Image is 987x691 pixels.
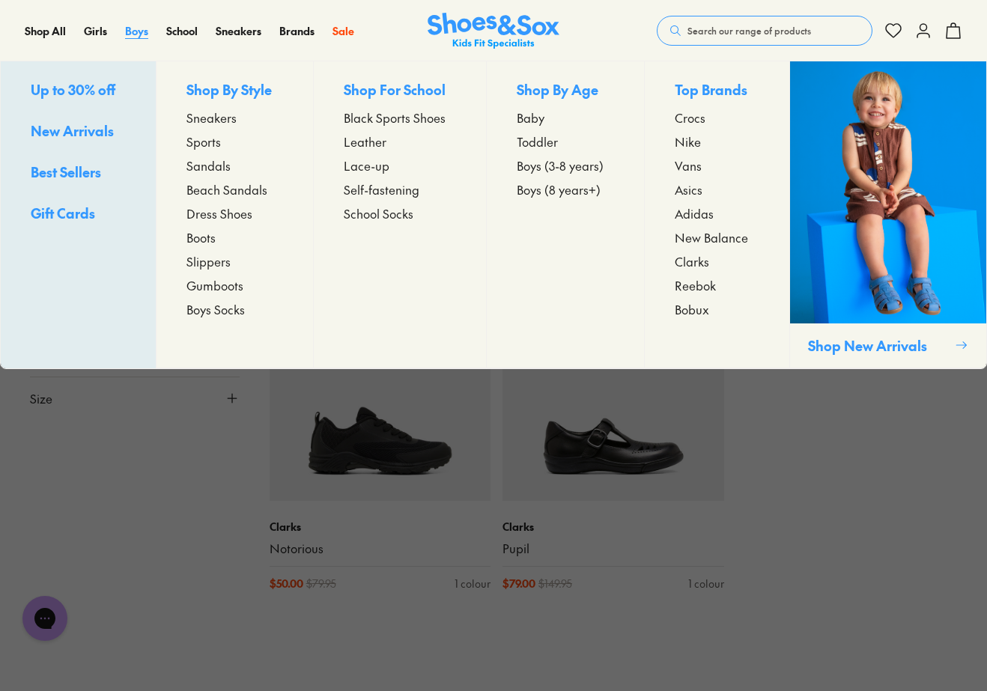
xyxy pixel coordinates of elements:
a: New Balance [675,228,759,246]
div: 1 colour [688,576,724,591]
p: Clarks [270,519,491,535]
span: Up to 30% off [31,80,115,99]
span: Nike [675,133,701,150]
a: Dress Shoes [186,204,282,222]
a: Gumboots [186,276,282,294]
span: Vans [675,156,702,174]
a: Sports [186,133,282,150]
a: Reebok [675,276,759,294]
a: Sale [502,280,724,502]
span: Boys (3-8 years) [517,156,604,174]
a: Notorious [270,541,491,557]
span: School Socks [344,204,413,222]
span: Best Sellers [31,162,101,181]
img: SNS_WEBASSETS_CollectionHero_1280x1600_3.png [790,61,986,323]
a: School [166,23,198,39]
a: Boots [186,228,282,246]
p: Shop By Age [517,79,614,103]
span: $ 149.95 [538,576,572,591]
a: Sandals [186,156,282,174]
span: New Arrivals [31,121,114,140]
p: Shop By Style [186,79,282,103]
a: Nike [675,133,759,150]
span: Asics [675,180,702,198]
a: Clarks [675,252,759,270]
a: Girls [84,23,107,39]
span: Baby [517,109,544,127]
span: Shop All [25,23,66,38]
span: Girls [84,23,107,38]
span: Toddler [517,133,558,150]
a: Vans [675,156,759,174]
span: Gumboots [186,276,243,294]
a: Boys Socks [186,300,282,318]
a: Sneakers [216,23,261,39]
button: Size [30,377,240,419]
span: Sneakers [216,23,261,38]
span: Brands [279,23,315,38]
span: Sneakers [186,109,237,127]
p: Shop New Arrivals [808,335,950,356]
a: Adidas [675,204,759,222]
span: Boys [125,23,148,38]
a: Pupil [502,541,724,557]
div: 1 colour [455,576,491,591]
span: Beach Sandals [186,180,267,198]
a: Shoes & Sox [428,13,559,49]
p: Top Brands [675,79,759,103]
p: Shop For School [344,79,456,103]
span: Bobux [675,300,709,318]
a: Sneakers [186,109,282,127]
span: Black Sports Shoes [344,109,446,127]
span: Boots [186,228,216,246]
span: Leather [344,133,386,150]
a: Lace-up [344,156,456,174]
span: New Balance [675,228,748,246]
a: Black Sports Shoes [344,109,456,127]
a: Up to 30% off [31,79,126,103]
span: $ 79.00 [502,576,535,591]
span: Boys Socks [186,300,245,318]
a: Slippers [186,252,282,270]
a: Boys (8 years+) [517,180,614,198]
span: Size [30,389,52,407]
a: Gift Cards [31,203,126,226]
span: Lace-up [344,156,389,174]
span: Clarks [675,252,709,270]
span: Crocs [675,109,705,127]
a: Baby [517,109,614,127]
span: Sports [186,133,221,150]
span: Sale [332,23,354,38]
img: SNS_Logo_Responsive.svg [428,13,559,49]
a: Leather [344,133,456,150]
a: Bobux [675,300,759,318]
span: $ 50.00 [270,576,303,591]
span: Dress Shoes [186,204,252,222]
span: Boys (8 years+) [517,180,601,198]
span: Search our range of products [687,24,811,37]
span: Adidas [675,204,714,222]
a: Brands [279,23,315,39]
a: Sale [332,23,354,39]
a: New Arrivals [31,121,126,144]
span: Self-fastening [344,180,419,198]
a: Asics [675,180,759,198]
a: Toddler [517,133,614,150]
a: Boys [125,23,148,39]
p: Clarks [502,519,724,535]
a: Boys (3-8 years) [517,156,614,174]
iframe: Gorgias live chat messenger [15,591,75,646]
span: Sandals [186,156,231,174]
span: $ 79.95 [306,576,336,591]
a: Shop All [25,23,66,39]
a: Crocs [675,109,759,127]
a: Beach Sandals [186,180,282,198]
span: Slippers [186,252,231,270]
span: Reebok [675,276,716,294]
button: Search our range of products [657,16,872,46]
span: Gift Cards [31,204,95,222]
a: Best Sellers [31,162,126,185]
a: School Socks [344,204,456,222]
a: Self-fastening [344,180,456,198]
